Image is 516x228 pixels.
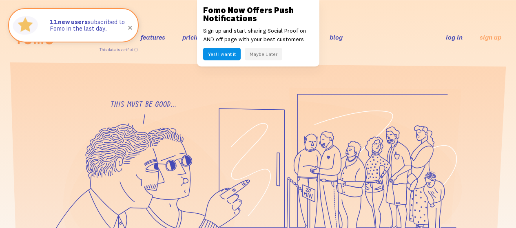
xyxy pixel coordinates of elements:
[50,19,58,26] span: 11
[11,11,40,40] img: Fomo
[480,33,501,42] a: sign up
[203,27,313,44] p: Sign up and start sharing Social Proof on AND off page with your best customers
[141,33,165,41] a: features
[203,48,241,60] button: Yes! I want it
[330,33,343,41] a: blog
[203,6,313,22] h3: Fomo Now Offers Push Notifications
[50,19,130,32] p: subscribed to Fomo in the last day.
[182,33,203,41] a: pricing
[446,33,463,41] a: log in
[50,18,88,26] strong: new users
[245,48,282,60] button: Maybe Later
[100,47,138,52] a: This data is verified ⓘ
